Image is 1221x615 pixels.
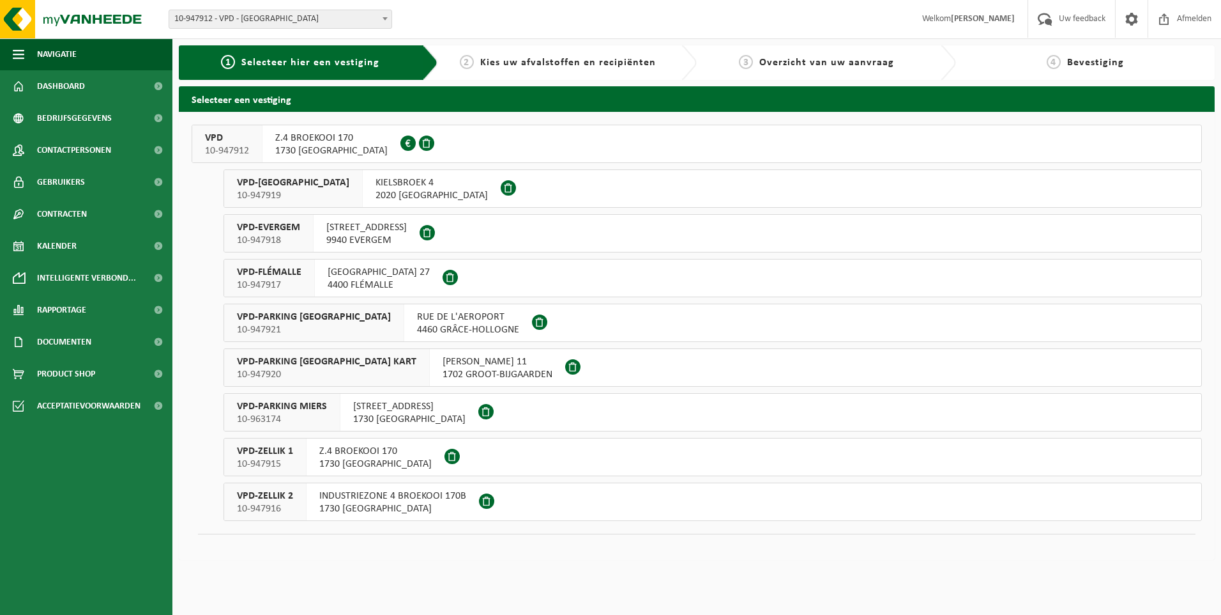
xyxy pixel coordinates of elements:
[169,10,392,29] span: 10-947912 - VPD - ASSE
[237,189,349,202] span: 10-947919
[37,230,77,262] span: Kalender
[237,490,293,502] span: VPD-ZELLIK 2
[375,189,488,202] span: 2020 [GEOGRAPHIC_DATA]
[37,70,85,102] span: Dashboard
[326,221,407,234] span: [STREET_ADDRESS]
[237,355,416,368] span: VPD-PARKING [GEOGRAPHIC_DATA] KART
[739,55,753,69] span: 3
[759,58,894,68] span: Overzicht van uw aanvraag
[319,445,432,458] span: Z.4 BROEKOOI 170
[37,134,111,166] span: Contactpersonen
[37,166,85,198] span: Gebruikers
[224,259,1202,297] button: VPD-FLÉMALLE 10-947917 [GEOGRAPHIC_DATA] 274400 FLÉMALLE
[224,348,1202,387] button: VPD-PARKING [GEOGRAPHIC_DATA] KART 10-947920 [PERSON_NAME] 111702 GROOT-BIJGAARDEN
[169,10,391,28] span: 10-947912 - VPD - ASSE
[224,169,1202,208] button: VPD-[GEOGRAPHIC_DATA] 10-947919 KIELSBROEK 42020 [GEOGRAPHIC_DATA]
[460,55,474,69] span: 2
[480,58,656,68] span: Kies uw afvalstoffen en recipiënten
[205,144,249,157] span: 10-947912
[237,368,416,381] span: 10-947920
[275,132,388,144] span: Z.4 BROEKOOI 170
[319,458,432,471] span: 1730 [GEOGRAPHIC_DATA]
[237,176,349,189] span: VPD-[GEOGRAPHIC_DATA]
[37,326,91,358] span: Documenten
[237,311,391,323] span: VPD-PARKING [GEOGRAPHIC_DATA]
[328,279,430,292] span: 4400 FLÉMALLE
[224,483,1202,521] button: VPD-ZELLIK 2 10-947916 INDUSTRIEZONE 4 BROEKOOI 170B1730 [GEOGRAPHIC_DATA]
[37,262,136,294] span: Intelligente verbond...
[224,438,1202,476] button: VPD-ZELLIK 1 10-947915 Z.4 BROEKOOI 1701730 [GEOGRAPHIC_DATA]
[375,176,488,189] span: KIELSBROEK 4
[1047,55,1061,69] span: 4
[205,132,249,144] span: VPD
[237,400,327,413] span: VPD-PARKING MIERS
[37,38,77,70] span: Navigatie
[237,323,391,336] span: 10-947921
[237,445,293,458] span: VPD-ZELLIK 1
[37,358,95,390] span: Product Shop
[353,400,466,413] span: [STREET_ADDRESS]
[275,144,388,157] span: 1730 [GEOGRAPHIC_DATA]
[237,279,301,292] span: 10-947917
[237,502,293,515] span: 10-947916
[37,198,87,230] span: Contracten
[37,102,112,134] span: Bedrijfsgegevens
[241,58,379,68] span: Selecteer hier een vestiging
[237,266,301,279] span: VPD-FLÉMALLE
[951,14,1015,24] strong: [PERSON_NAME]
[237,458,293,471] span: 10-947915
[224,393,1202,432] button: VPD-PARKING MIERS 10-963174 [STREET_ADDRESS]1730 [GEOGRAPHIC_DATA]
[443,355,552,368] span: [PERSON_NAME] 11
[37,390,140,422] span: Acceptatievoorwaarden
[179,86,1215,111] h2: Selecteer een vestiging
[237,221,300,234] span: VPD-EVERGEM
[237,234,300,247] span: 10-947918
[417,311,519,323] span: RUE DE L'AEROPORT
[319,490,466,502] span: INDUSTRIEZONE 4 BROEKOOI 170B
[417,323,519,336] span: 4460 GRÂCE-HOLLOGNE
[237,413,327,426] span: 10-963174
[224,214,1202,253] button: VPD-EVERGEM 10-947918 [STREET_ADDRESS]9940 EVERGEM
[221,55,235,69] span: 1
[319,502,466,515] span: 1730 [GEOGRAPHIC_DATA]
[1067,58,1124,68] span: Bevestiging
[37,294,86,326] span: Rapportage
[224,304,1202,342] button: VPD-PARKING [GEOGRAPHIC_DATA] 10-947921 RUE DE L'AEROPORT4460 GRÂCE-HOLLOGNE
[326,234,407,247] span: 9940 EVERGEM
[192,125,1202,163] button: VPD 10-947912 Z.4 BROEKOOI 1701730 [GEOGRAPHIC_DATA]
[443,368,552,381] span: 1702 GROOT-BIJGAARDEN
[328,266,430,279] span: [GEOGRAPHIC_DATA] 27
[353,413,466,426] span: 1730 [GEOGRAPHIC_DATA]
